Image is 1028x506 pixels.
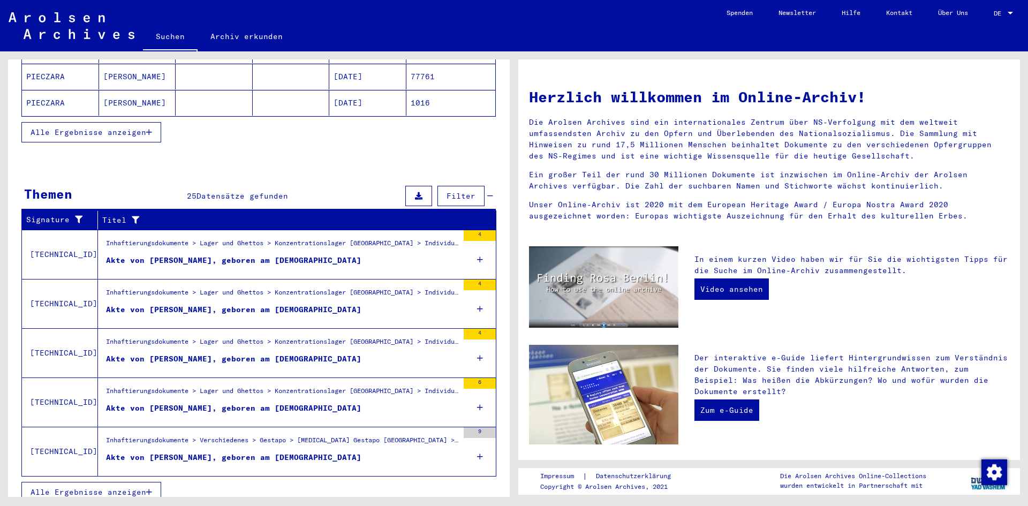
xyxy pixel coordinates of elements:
[406,64,496,89] mat-cell: 77761
[22,377,98,427] td: [TECHNICAL_ID]
[106,353,361,365] div: Akte von [PERSON_NAME], geboren am [DEMOGRAPHIC_DATA]
[106,337,458,352] div: Inhaftierungsdokumente > Lager und Ghettos > Konzentrationslager [GEOGRAPHIC_DATA] > Individuelle...
[540,471,583,482] a: Impressum
[196,191,288,201] span: Datensätze gefunden
[106,304,361,315] div: Akte von [PERSON_NAME], geboren am [DEMOGRAPHIC_DATA]
[437,186,485,206] button: Filter
[106,255,361,266] div: Akte von [PERSON_NAME], geboren am [DEMOGRAPHIC_DATA]
[540,471,684,482] div: |
[780,481,926,490] p: wurden entwickelt in Partnerschaft mit
[464,230,496,241] div: 4
[529,345,678,444] img: eguide.jpg
[329,64,406,89] mat-cell: [DATE]
[106,452,361,463] div: Akte von [PERSON_NAME], geboren am [DEMOGRAPHIC_DATA]
[981,459,1007,485] img: Zustimmung ändern
[587,471,684,482] a: Datenschutzerklärung
[102,215,470,226] div: Titel
[22,427,98,476] td: [TECHNICAL_ID]
[26,214,84,225] div: Signature
[102,212,483,229] div: Titel
[694,399,759,421] a: Zum e-Guide
[529,246,678,328] img: video.jpg
[106,386,458,401] div: Inhaftierungsdokumente > Lager und Ghettos > Konzentrationslager [GEOGRAPHIC_DATA] > Individuelle...
[99,90,176,116] mat-cell: [PERSON_NAME]
[21,122,161,142] button: Alle Ergebnisse anzeigen
[22,64,99,89] mat-cell: PIECZARA
[22,230,98,279] td: [TECHNICAL_ID]
[406,90,496,116] mat-cell: 1016
[694,278,769,300] a: Video ansehen
[9,12,134,39] img: Arolsen_neg.svg
[143,24,198,51] a: Suchen
[106,288,458,303] div: Inhaftierungsdokumente > Lager und Ghettos > Konzentrationslager [GEOGRAPHIC_DATA] > Individuelle...
[540,482,684,492] p: Copyright © Arolsen Archives, 2021
[464,378,496,389] div: 6
[464,329,496,339] div: 4
[21,482,161,502] button: Alle Ergebnisse anzeigen
[31,127,146,137] span: Alle Ergebnisse anzeigen
[26,212,97,229] div: Signature
[529,199,1009,222] p: Unser Online-Archiv ist 2020 mit dem European Heritage Award / Europa Nostra Award 2020 ausgezeic...
[22,279,98,328] td: [TECHNICAL_ID]
[198,24,296,49] a: Archiv erkunden
[187,191,196,201] span: 25
[981,459,1007,485] div: Zustimmung ändern
[529,169,1009,192] p: Ein großer Teil der rund 30 Millionen Dokumente ist inzwischen im Online-Archiv der Arolsen Archi...
[329,90,406,116] mat-cell: [DATE]
[24,184,72,203] div: Themen
[529,117,1009,162] p: Die Arolsen Archives sind ein internationales Zentrum über NS-Verfolgung mit dem weltweit umfasse...
[994,10,1006,17] span: DE
[464,427,496,438] div: 9
[447,191,475,201] span: Filter
[31,487,146,497] span: Alle Ergebnisse anzeigen
[106,435,458,450] div: Inhaftierungsdokumente > Verschiedenes > Gestapo > [MEDICAL_DATA] Gestapo [GEOGRAPHIC_DATA] > Dok...
[694,352,1009,397] p: Der interaktive e-Guide liefert Hintergrundwissen zum Verständnis der Dokumente. Sie finden viele...
[529,86,1009,108] h1: Herzlich willkommen im Online-Archiv!
[969,467,1009,494] img: yv_logo.png
[780,471,926,481] p: Die Arolsen Archives Online-Collections
[106,403,361,414] div: Akte von [PERSON_NAME], geboren am [DEMOGRAPHIC_DATA]
[22,90,99,116] mat-cell: PIECZARA
[106,238,458,253] div: Inhaftierungsdokumente > Lager und Ghettos > Konzentrationslager [GEOGRAPHIC_DATA] > Individuelle...
[464,280,496,290] div: 4
[694,254,1009,276] p: In einem kurzen Video haben wir für Sie die wichtigsten Tipps für die Suche im Online-Archiv zusa...
[22,328,98,377] td: [TECHNICAL_ID]
[99,64,176,89] mat-cell: [PERSON_NAME]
